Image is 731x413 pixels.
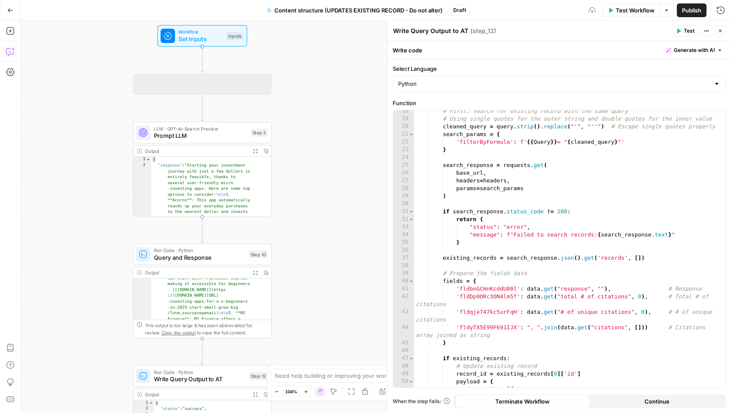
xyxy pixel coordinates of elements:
[409,277,414,285] span: Toggle code folding, rows 40 through 45
[470,27,496,35] span: ( step_12 )
[393,64,726,73] label: Select Language
[148,400,153,406] span: Toggle code folding, rows 1 through 15
[146,157,150,163] span: Toggle code folding, rows 1 through 3
[393,285,414,293] div: 41
[393,216,414,223] div: 32
[154,125,247,132] span: LLM · GPT-4o Search Preview
[154,253,246,262] span: Query and Response
[145,269,247,276] div: Output
[393,154,414,161] div: 24
[393,370,414,378] div: 49
[393,277,414,285] div: 40
[398,79,710,88] input: Python
[249,250,268,258] div: Step 10
[453,6,466,14] span: Draft
[393,362,414,370] div: 48
[261,3,448,17] button: Content structure (UPDATES EXISTING RECORD - Do not alter)
[393,347,414,355] div: 46
[162,330,196,336] span: Copy the output
[602,3,660,17] button: Test Workflow
[674,46,715,54] span: Generate with AI
[393,239,414,246] div: 35
[393,270,414,277] div: 39
[133,400,154,406] div: 1
[393,293,414,308] div: 42
[133,25,272,46] div: WorkflowSet InputsInputs
[393,386,414,393] div: 51
[285,388,297,395] span: 104%
[393,177,414,185] div: 27
[178,34,223,43] span: Set Inputs
[682,6,701,15] span: Publish
[393,161,414,169] div: 25
[409,386,414,393] span: Toggle code folding, rows 51 through 54
[393,200,414,208] div: 30
[393,398,450,405] a: When the step fails:
[227,32,243,40] div: Inputs
[393,378,414,386] div: 50
[393,231,414,239] div: 34
[154,76,238,84] span: Web Page Scrape
[133,406,154,412] div: 2
[145,391,247,398] div: Output
[409,378,414,386] span: Toggle code folding, rows 50 through 55
[154,368,246,376] span: Run Code · Python
[241,80,268,89] div: Step 14
[393,185,414,192] div: 28
[684,27,694,35] span: Test
[393,107,414,115] div: 18
[393,123,414,131] div: 20
[393,169,414,177] div: 26
[393,138,414,146] div: 22
[133,157,151,163] div: 1
[393,308,414,324] div: 43
[393,355,414,362] div: 47
[133,122,272,217] div: LLM · GPT-4o Search PreviewPrompt LLMStep 2Output{ "response":"Starting your investment journey w...
[663,45,726,56] button: Generate with AI
[133,243,272,338] div: Run Code · PythonQuery and ResponseStep 10Output can start with fractional shares, making it acce...
[393,99,726,107] label: Function
[409,216,414,223] span: Toggle code folding, rows 32 through 35
[409,131,414,138] span: Toggle code folding, rows 21 through 23
[201,216,203,243] g: Edge from step_2 to step_10
[393,324,414,339] div: 44
[274,6,442,15] span: Content structure (UPDATES EXISTING RECORD - Do not alter)
[133,73,272,95] div: Web Page ScrapeWeb Page ScrapeStep 14
[409,355,414,362] span: Toggle code folding, rows 47 through 60
[201,338,203,364] g: Edge from step_10 to step_12
[154,83,238,92] span: Web Page Scrape
[393,115,414,123] div: 19
[616,6,654,15] span: Test Workflow
[672,25,698,36] button: Test
[154,131,247,140] span: Prompt LLM
[393,131,414,138] div: 21
[495,397,550,406] span: Terminate Workflow
[145,147,247,155] div: Output
[178,28,223,36] span: Workflow
[393,339,414,347] div: 45
[393,262,414,270] div: 38
[677,3,706,17] button: Publish
[393,27,468,35] textarea: Write Query Output to AT
[393,192,414,200] div: 29
[201,46,203,73] g: Edge from start to step_14
[393,254,414,262] div: 37
[645,397,670,406] span: Continue
[393,246,414,254] div: 36
[145,322,268,336] div: This output is too large & has been abbreviated for review. to view the full content.
[393,223,414,231] div: 33
[249,372,268,380] div: Step 12
[201,94,203,121] g: Edge from step_14 to step_2
[154,375,246,384] span: Write Query Output to AT
[251,128,268,137] div: Step 2
[393,146,414,154] div: 23
[387,41,731,59] div: Write code
[393,208,414,216] div: 31
[409,208,414,216] span: Toggle code folding, rows 31 through 35
[590,395,725,408] button: Continue
[154,247,246,254] span: Run Code · Python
